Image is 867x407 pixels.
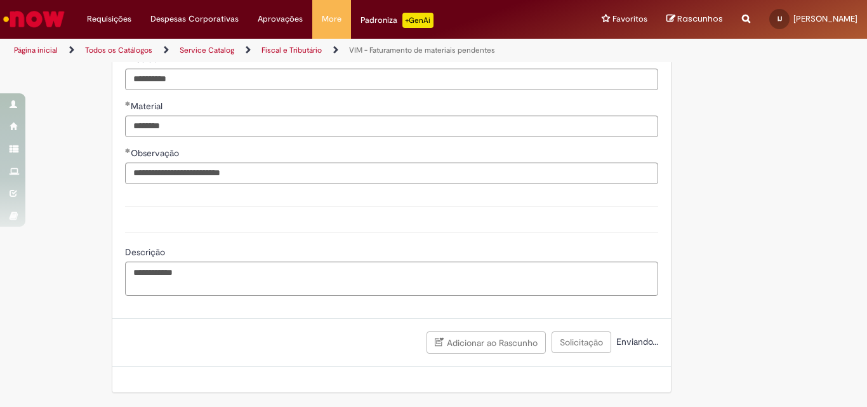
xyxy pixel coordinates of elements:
span: Observação [131,147,182,159]
img: ServiceNow [1,6,67,32]
input: Pedido [125,69,658,90]
span: Requisições [87,13,131,25]
span: Obrigatório Preenchido [125,101,131,106]
textarea: Descrição [125,262,658,296]
span: Descrição [125,246,168,258]
span: Rascunhos [677,13,723,25]
span: Pedido [131,53,161,65]
a: Fiscal e Tributário [261,45,322,55]
span: IJ [778,15,782,23]
a: VIM - Faturamento de materiais pendentes [349,45,495,55]
span: Enviando... [614,336,658,347]
div: Padroniza [361,13,433,28]
span: More [322,13,341,25]
a: Todos os Catálogos [85,45,152,55]
span: Despesas Corporativas [150,13,239,25]
ul: Trilhas de página [10,39,569,62]
span: Aprovações [258,13,303,25]
span: Obrigatório Preenchido [125,148,131,153]
p: +GenAi [402,13,433,28]
span: [PERSON_NAME] [793,13,857,24]
input: Material [125,116,658,137]
span: Material [131,100,165,112]
input: Observação [125,163,658,184]
span: Favoritos [612,13,647,25]
a: Página inicial [14,45,58,55]
a: Rascunhos [666,13,723,25]
a: Service Catalog [180,45,234,55]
